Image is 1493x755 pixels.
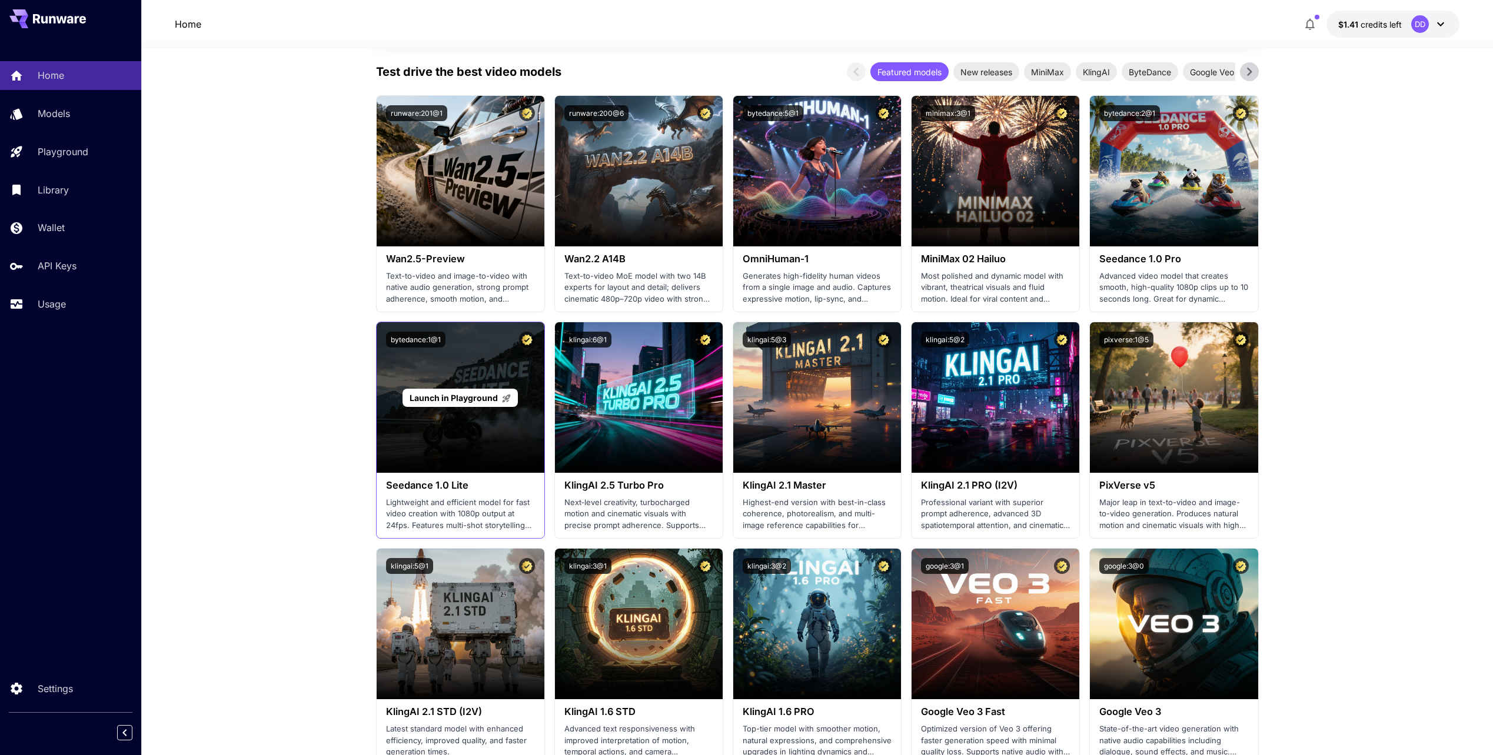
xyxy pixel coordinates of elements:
button: Certified Model – Vetted for best performance and includes a commercial license. [519,105,535,121]
button: klingai:3@2 [743,558,791,574]
p: Advanced video model that creates smooth, high-quality 1080p clips up to 10 seconds long. Great f... [1099,270,1248,305]
p: Home [38,68,64,82]
h3: Wan2.5-Preview [386,253,535,265]
span: Google Veo [1183,66,1241,78]
p: Text-to-video MoE model with two 14B experts for layout and detail; delivers cinematic 480p–720p ... [564,270,713,305]
button: Certified Model – Vetted for best performance and includes a commercial license. [697,105,713,121]
button: klingai:3@1 [564,558,611,574]
p: Models [38,106,70,121]
h3: Seedance 1.0 Pro [1099,253,1248,265]
img: alt [733,96,901,246]
img: alt [555,549,723,699]
p: Library [38,183,69,197]
button: minimax:3@1 [921,105,975,121]
button: Certified Model – Vetted for best performance and includes a commercial license. [697,332,713,348]
h3: Google Veo 3 [1099,706,1248,717]
span: $1.41 [1338,19,1361,29]
img: alt [912,549,1079,699]
h3: KlingAI 2.1 STD (I2V) [386,706,535,717]
h3: PixVerse v5 [1099,480,1248,491]
p: Next‑level creativity, turbocharged motion and cinematic visuals with precise prompt adherence. S... [564,497,713,532]
h3: KlingAI 1.6 PRO [743,706,892,717]
button: Certified Model – Vetted for best performance and includes a commercial license. [519,558,535,574]
p: Professional variant with superior prompt adherence, advanced 3D spatiotemporal attention, and ci... [921,497,1070,532]
h3: Seedance 1.0 Lite [386,480,535,491]
button: klingai:6@1 [564,332,611,348]
button: bytedance:5@1 [743,105,803,121]
button: bytedance:2@1 [1099,105,1160,121]
img: alt [555,322,723,473]
h3: KlingAI 1.6 STD [564,706,713,717]
h3: KlingAI 2.1 Master [743,480,892,491]
button: Certified Model – Vetted for best performance and includes a commercial license. [1054,558,1070,574]
a: Home [175,17,201,31]
p: Playground [38,145,88,159]
p: Highest-end version with best-in-class coherence, photorealism, and multi-image reference capabil... [743,497,892,532]
h3: Wan2.2 A14B [564,253,713,265]
button: Certified Model – Vetted for best performance and includes a commercial license. [697,558,713,574]
span: Launch in Playground [410,393,498,403]
p: Text-to-video and image-to-video with native audio generation, strong prompt adherence, smooth mo... [386,270,535,305]
button: runware:200@6 [564,105,629,121]
div: DD [1411,15,1429,33]
div: KlingAI [1076,62,1117,81]
span: credits left [1361,19,1402,29]
img: alt [377,549,544,699]
div: Featured models [870,62,949,81]
span: ByteDance [1122,66,1178,78]
p: Lightweight and efficient model for fast video creation with 1080p output at 24fps. Features mult... [386,497,535,532]
p: Generates high-fidelity human videos from a single image and audio. Captures expressive motion, l... [743,270,892,305]
button: Certified Model – Vetted for best performance and includes a commercial license. [519,332,535,348]
span: Featured models [870,66,949,78]
p: Wallet [38,221,65,235]
button: Certified Model – Vetted for best performance and includes a commercial license. [1233,558,1249,574]
h3: Google Veo 3 Fast [921,706,1070,717]
button: Certified Model – Vetted for best performance and includes a commercial license. [1233,105,1249,121]
h3: MiniMax 02 Hailuo [921,253,1070,265]
button: runware:201@1 [386,105,447,121]
h3: KlingAI 2.5 Turbo Pro [564,480,713,491]
img: alt [1090,549,1258,699]
button: Collapse sidebar [117,725,132,740]
p: Most polished and dynamic model with vibrant, theatrical visuals and fluid motion. Ideal for vira... [921,270,1070,305]
div: New releases [953,62,1019,81]
h3: OmniHuman‑1 [743,253,892,265]
img: alt [733,549,901,699]
img: alt [1090,322,1258,473]
button: google:3@0 [1099,558,1149,574]
img: alt [377,96,544,246]
p: Major leap in text-to-video and image-to-video generation. Produces natural motion and cinematic ... [1099,497,1248,532]
button: Certified Model – Vetted for best performance and includes a commercial license. [876,332,892,348]
button: klingai:5@2 [921,332,969,348]
button: klingai:5@3 [743,332,791,348]
span: MiniMax [1024,66,1071,78]
img: alt [912,96,1079,246]
button: Certified Model – Vetted for best performance and includes a commercial license. [1054,105,1070,121]
button: $1.41399DD [1326,11,1459,38]
img: alt [1090,96,1258,246]
button: Certified Model – Vetted for best performance and includes a commercial license. [1054,332,1070,348]
img: alt [912,322,1079,473]
div: MiniMax [1024,62,1071,81]
button: Certified Model – Vetted for best performance and includes a commercial license. [876,105,892,121]
button: klingai:5@1 [386,558,433,574]
div: ByteDance [1122,62,1178,81]
button: pixverse:1@5 [1099,332,1153,348]
p: API Keys [38,259,77,273]
p: Test drive the best video models [376,63,561,81]
p: Usage [38,297,66,311]
div: $1.41399 [1338,18,1402,31]
h3: KlingAI 2.1 PRO (I2V) [921,480,1070,491]
p: Settings [38,681,73,696]
div: Collapse sidebar [126,722,141,743]
a: Launch in Playground [403,389,517,407]
button: Certified Model – Vetted for best performance and includes a commercial license. [876,558,892,574]
span: KlingAI [1076,66,1117,78]
nav: breadcrumb [175,17,201,31]
img: alt [555,96,723,246]
span: New releases [953,66,1019,78]
img: alt [733,322,901,473]
button: Certified Model – Vetted for best performance and includes a commercial license. [1233,332,1249,348]
div: Google Veo [1183,62,1241,81]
